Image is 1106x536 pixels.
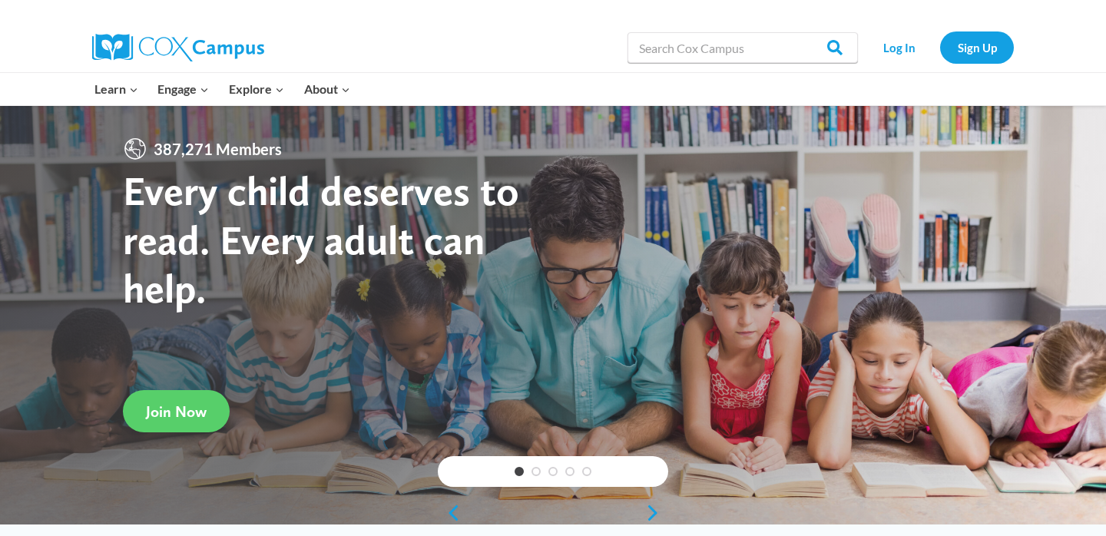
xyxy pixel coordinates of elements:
[123,166,519,313] strong: Every child deserves to read. Every adult can help.
[94,79,138,99] span: Learn
[531,467,541,476] a: 2
[582,467,591,476] a: 5
[628,32,858,63] input: Search Cox Campus
[229,79,284,99] span: Explore
[92,34,264,61] img: Cox Campus
[866,31,932,63] a: Log In
[123,390,230,432] a: Join Now
[157,79,209,99] span: Engage
[565,467,575,476] a: 4
[146,402,207,421] span: Join Now
[438,504,461,522] a: previous
[438,498,668,528] div: content slider buttons
[515,467,524,476] a: 1
[304,79,350,99] span: About
[84,73,359,105] nav: Primary Navigation
[866,31,1014,63] nav: Secondary Navigation
[940,31,1014,63] a: Sign Up
[147,137,288,161] span: 387,271 Members
[645,504,668,522] a: next
[548,467,558,476] a: 3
